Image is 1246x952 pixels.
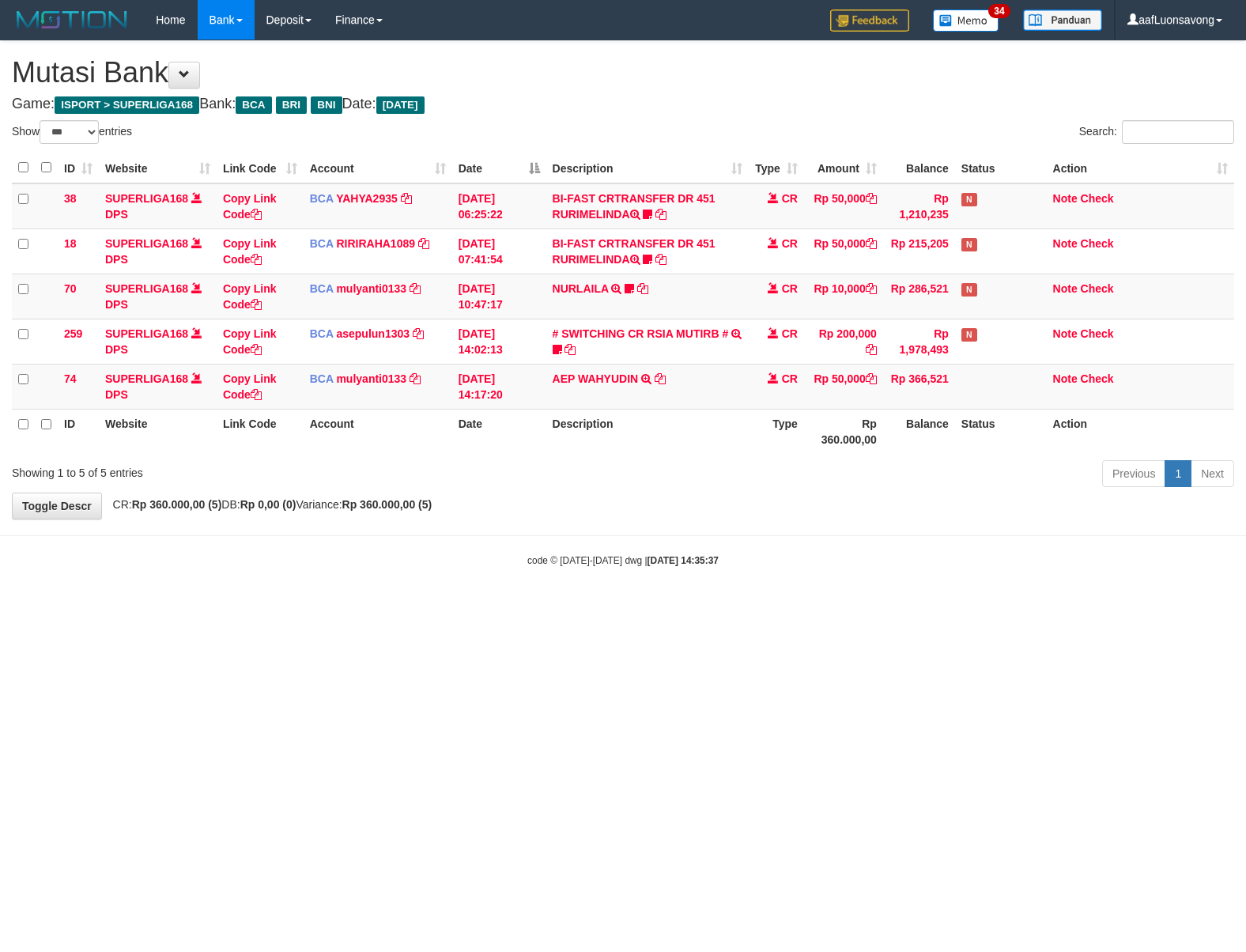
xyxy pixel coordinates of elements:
[782,372,798,385] span: CR
[12,96,1234,112] h4: Game: Bank: Date:
[648,555,719,566] strong: [DATE] 14:35:37
[12,8,132,32] img: MOTION_logo.png
[12,493,102,519] a: Toggle Descr
[553,282,609,295] a: NURLAILA
[64,282,77,295] span: 70
[336,282,406,295] a: mulyanti0133
[452,183,546,229] td: [DATE] 06:25:22
[955,409,1047,454] th: Status
[99,409,217,454] th: Website
[1053,237,1078,250] a: Note
[961,193,977,206] span: Has Note
[336,372,406,385] a: mulyanti0133
[961,283,977,297] span: Has Note
[883,274,955,319] td: Rp 286,521
[132,498,222,511] strong: Rp 360.000,00 (5)
[452,409,546,454] th: Date
[933,9,999,32] img: Button%20Memo.svg
[782,327,798,340] span: CR
[804,183,883,229] td: Rp 50,000
[105,282,188,295] a: SUPERLIGA168
[12,120,132,144] label: Show entries
[223,282,277,311] a: Copy Link Code
[336,327,410,340] a: asepulun1303
[223,237,277,266] a: Copy Link Code
[1053,192,1078,205] a: Note
[564,343,576,356] a: Copy # SWITCHING CR RSIA MUTIRB # to clipboard
[276,96,307,114] span: BRI
[546,409,749,454] th: Description
[58,153,99,183] th: ID: activate to sort column ascending
[1081,327,1114,340] a: Check
[236,96,271,114] span: BCA
[105,327,188,340] a: SUPERLIGA168
[64,372,77,385] span: 74
[310,237,334,250] span: BCA
[830,9,909,32] img: Feedback.jpg
[553,327,729,340] a: # SWITCHING CR RSIA MUTIRB #
[1079,120,1234,144] label: Search:
[866,282,877,295] a: Copy Rp 10,000 to clipboard
[452,364,546,409] td: [DATE] 14:17:20
[1122,120,1234,144] input: Search:
[804,274,883,319] td: Rp 10,000
[12,57,1234,89] h1: Mutasi Bank
[418,237,429,250] a: Copy RIRIRAHA1089 to clipboard
[105,192,188,205] a: SUPERLIGA168
[866,343,877,356] a: Copy Rp 200,000 to clipboard
[413,327,424,340] a: Copy asepulun1303 to clipboard
[1023,9,1102,31] img: panduan.png
[546,153,749,183] th: Description: activate to sort column ascending
[553,372,639,385] a: AEP WAHYUDIN
[1165,460,1191,487] a: 1
[217,153,304,183] th: Link Code: activate to sort column ascending
[217,409,304,454] th: Link Code
[546,183,749,229] td: BI-FAST CRTRANSFER DR 451 RURIMELINDA
[1081,237,1114,250] a: Check
[546,229,749,274] td: BI-FAST CRTRANSFER DR 451 RURIMELINDA
[452,319,546,364] td: [DATE] 14:02:13
[64,327,82,340] span: 259
[866,192,877,205] a: Copy Rp 50,000 to clipboard
[1102,460,1165,487] a: Previous
[1047,153,1234,183] th: Action: activate to sort column ascending
[99,274,217,319] td: DPS
[804,409,883,454] th: Rp 360.000,00
[99,153,217,183] th: Website: activate to sort column ascending
[1053,282,1078,295] a: Note
[655,372,666,385] a: Copy AEP WAHYUDIN to clipboard
[782,237,798,250] span: CR
[310,372,334,385] span: BCA
[223,327,277,356] a: Copy Link Code
[310,282,334,295] span: BCA
[223,372,277,401] a: Copy Link Code
[410,282,421,295] a: Copy mulyanti0133 to clipboard
[223,192,277,221] a: Copy Link Code
[64,237,77,250] span: 18
[12,459,508,481] div: Showing 1 to 5 of 5 entries
[55,96,199,114] span: ISPORT > SUPERLIGA168
[452,274,546,319] td: [DATE] 10:47:17
[311,96,342,114] span: BNI
[804,153,883,183] th: Amount: activate to sort column ascending
[105,372,188,385] a: SUPERLIGA168
[883,364,955,409] td: Rp 366,521
[99,229,217,274] td: DPS
[1053,372,1078,385] a: Note
[961,328,977,342] span: Has Note
[883,229,955,274] td: Rp 215,205
[637,282,648,295] a: Copy NURLAILA to clipboard
[749,409,804,454] th: Type
[1081,282,1114,295] a: Check
[1081,192,1114,205] a: Check
[310,192,334,205] span: BCA
[336,237,415,250] a: RIRIRAHA1089
[866,237,877,250] a: Copy Rp 50,000 to clipboard
[58,409,99,454] th: ID
[99,364,217,409] td: DPS
[782,282,798,295] span: CR
[1191,460,1234,487] a: Next
[655,208,666,221] a: Copy BI-FAST CRTRANSFER DR 451 RURIMELINDA to clipboard
[1047,409,1234,454] th: Action
[1053,327,1078,340] a: Note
